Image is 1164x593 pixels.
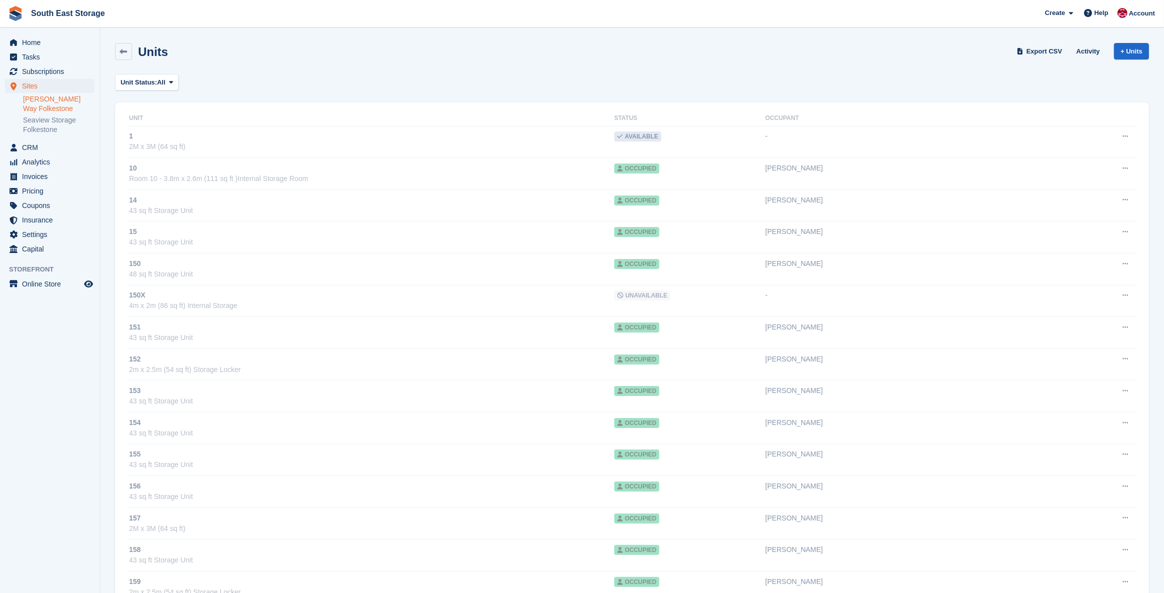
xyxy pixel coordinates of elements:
[5,213,95,227] a: menu
[22,213,82,227] span: Insurance
[1072,43,1104,59] a: Activity
[22,140,82,154] span: CRM
[1045,8,1065,18] span: Create
[5,277,95,291] a: menu
[5,184,95,198] a: menu
[8,6,23,21] img: stora-icon-8386f47178a22dfd0bd8f6a31ec36ba5ce8667c1dd55bd0f319d3a0aa187defe.svg
[5,140,95,154] a: menu
[22,79,82,93] span: Sites
[22,64,82,78] span: Subscriptions
[5,227,95,241] a: menu
[27,5,109,21] a: South East Storage
[1117,8,1127,18] img: Roger Norris
[22,227,82,241] span: Settings
[5,35,95,49] a: menu
[83,278,95,290] a: Preview store
[5,198,95,212] a: menu
[23,94,95,113] a: [PERSON_NAME] Way Folkestone
[22,155,82,169] span: Analytics
[22,169,82,183] span: Invoices
[138,45,168,58] h2: Units
[22,184,82,198] span: Pricing
[22,198,82,212] span: Coupons
[1015,43,1066,59] a: Export CSV
[1026,46,1062,56] span: Export CSV
[1114,43,1149,59] a: + Units
[5,50,95,64] a: menu
[23,115,95,134] a: Seaview Storage Folkestone
[5,155,95,169] a: menu
[22,50,82,64] span: Tasks
[22,277,82,291] span: Online Store
[1129,8,1155,18] span: Account
[5,64,95,78] a: menu
[5,242,95,256] a: menu
[1094,8,1108,18] span: Help
[9,264,100,274] span: Storefront
[5,79,95,93] a: menu
[22,35,82,49] span: Home
[5,169,95,183] a: menu
[22,242,82,256] span: Capital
